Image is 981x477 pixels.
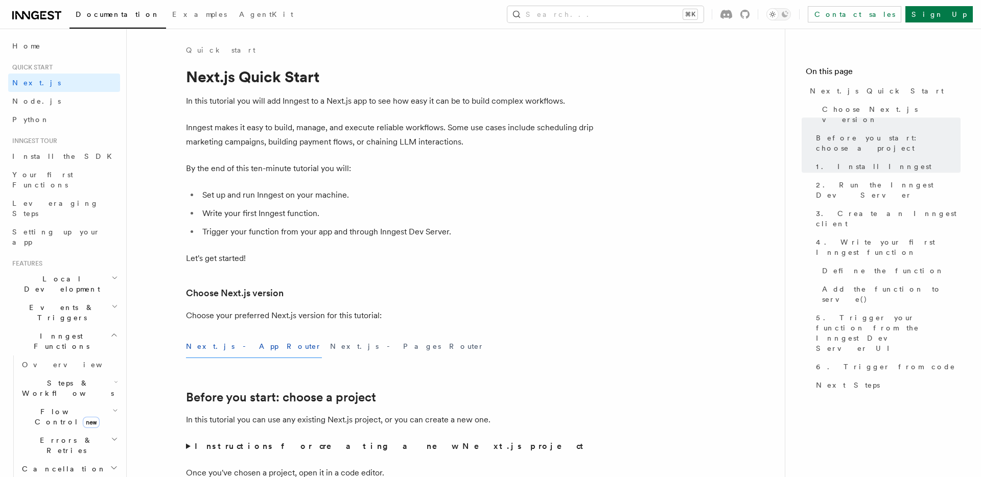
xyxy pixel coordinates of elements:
li: Write your first Inngest function. [199,206,595,221]
a: Choose Next.js version [186,286,284,300]
strong: Instructions for creating a new Next.js project [195,441,588,451]
p: Let's get started! [186,251,595,266]
span: Next.js Quick Start [810,86,944,96]
span: Quick start [8,63,53,71]
span: Inngest Functions [8,331,110,351]
p: In this tutorial you will add Inngest to a Next.js app to see how easy it can be to build complex... [186,94,595,108]
span: 2. Run the Inngest Dev Server [816,180,961,200]
a: Sign Up [905,6,973,22]
a: Home [8,37,120,55]
span: Steps & Workflows [18,378,114,398]
span: Node.js [12,97,61,105]
span: Install the SDK [12,152,118,160]
summary: Instructions for creating a new Next.js project [186,439,595,454]
a: Define the function [818,261,961,280]
a: AgentKit [233,3,299,28]
span: Next Steps [816,380,880,390]
button: Steps & Workflows [18,374,120,402]
span: Events & Triggers [8,302,111,323]
a: Next.js [8,74,120,92]
a: Before you start: choose a project [186,390,376,404]
h1: Next.js Quick Start [186,67,595,86]
a: Node.js [8,92,120,110]
a: 6. Trigger from code [812,357,961,376]
a: Leveraging Steps [8,194,120,223]
span: Local Development [8,274,111,294]
a: Contact sales [808,6,901,22]
span: Cancellation [18,464,106,474]
span: 4. Write your first Inngest function [816,237,961,257]
span: Add the function to serve() [822,284,961,304]
a: 4. Write your first Inngest function [812,233,961,261]
span: Documentation [76,10,160,18]
button: Search...⌘K [507,6,704,22]
span: Features [8,259,42,268]
span: Define the function [822,266,944,276]
span: 5. Trigger your function from the Inngest Dev Server UI [816,313,961,353]
span: Python [12,115,50,124]
a: Your first Functions [8,165,120,194]
span: Flow Control [18,407,112,427]
span: Leveraging Steps [12,199,99,218]
a: 2. Run the Inngest Dev Server [812,176,961,204]
span: AgentKit [239,10,293,18]
h4: On this page [806,65,961,82]
a: Install the SDK [8,147,120,165]
span: 1. Install Inngest [816,161,931,172]
span: Setting up your app [12,228,100,246]
a: Choose Next.js version [818,100,961,129]
button: Events & Triggers [8,298,120,327]
a: Documentation [69,3,166,29]
a: 3. Create an Inngest client [812,204,961,233]
li: Set up and run Inngest on your machine. [199,188,595,202]
a: Examples [166,3,233,28]
span: Choose Next.js version [822,104,961,125]
span: new [83,417,100,428]
p: In this tutorial you can use any existing Next.js project, or you can create a new one. [186,413,595,427]
span: Next.js [12,79,61,87]
span: Errors & Retries [18,435,111,456]
a: 1. Install Inngest [812,157,961,176]
button: Toggle dark mode [766,8,791,20]
span: Examples [172,10,227,18]
span: Overview [22,361,127,369]
kbd: ⌘K [683,9,697,19]
button: Next.js - App Router [186,335,322,358]
a: Overview [18,355,120,374]
li: Trigger your function from your app and through Inngest Dev Server. [199,225,595,239]
span: 6. Trigger from code [816,362,955,372]
a: Next.js Quick Start [806,82,961,100]
span: Before you start: choose a project [816,133,961,153]
a: Setting up your app [8,223,120,251]
a: Python [8,110,120,129]
p: By the end of this ten-minute tutorial you will: [186,161,595,176]
button: Flow Controlnew [18,402,120,431]
a: Add the function to serve() [818,280,961,308]
span: 3. Create an Inngest client [816,208,961,229]
span: Inngest tour [8,137,57,145]
button: Inngest Functions [8,327,120,355]
p: Inngest makes it easy to build, manage, and execute reliable workflows. Some use cases include sc... [186,121,595,149]
button: Next.js - Pages Router [330,335,484,358]
a: Quick start [186,45,255,55]
a: 5. Trigger your function from the Inngest Dev Server UI [812,308,961,357]
button: Local Development [8,270,120,298]
p: Choose your preferred Next.js version for this tutorial: [186,308,595,323]
a: Before you start: choose a project [812,129,961,157]
span: Your first Functions [12,171,73,189]
span: Home [12,41,41,51]
button: Errors & Retries [18,431,120,460]
a: Next Steps [812,376,961,394]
